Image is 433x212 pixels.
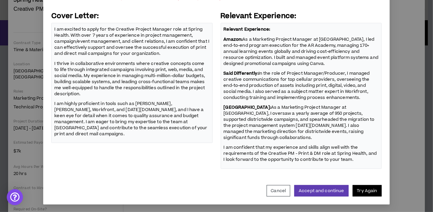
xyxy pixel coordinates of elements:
div: Open Intercom Messenger [7,189,23,205]
button: Try Again [353,185,382,197]
p: Relevant Experience: [221,11,382,21]
strong: Amazon: [224,36,243,42]
button: Cancel [267,185,291,197]
p: I am excited to apply for the Creative Project Manager role at Spring Health. With over 7 years o... [54,26,209,57]
p: Cover Letter: [51,11,212,21]
p: I am highly proficient in tools such as [PERSON_NAME], [PERSON_NAME], Workfront, and [DATE][DOMAI... [54,100,209,137]
p: I am confident that my experience and skills align well with the requirements of the Creative PM ... [224,144,379,163]
p: As a Marketing Project Manager at [GEOGRAPHIC_DATA], I led end-to-end program execution for the A... [224,36,379,67]
button: Accept and continue [294,185,348,197]
p: As a Marketing Project Manager at [GEOGRAPHIC_DATA], I oversaw a yearly average of 950 projects, ... [224,104,379,141]
strong: Relevant Experience: [224,26,270,32]
strong: Said Differently: [224,70,259,76]
p: In the role of Project Manager/Producer, I managed creative communications for top cellular provi... [224,70,379,101]
p: I thrive in collaborative environments where creative concepts come to life through integrated ca... [54,60,209,97]
strong: [GEOGRAPHIC_DATA]: [224,104,271,110]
